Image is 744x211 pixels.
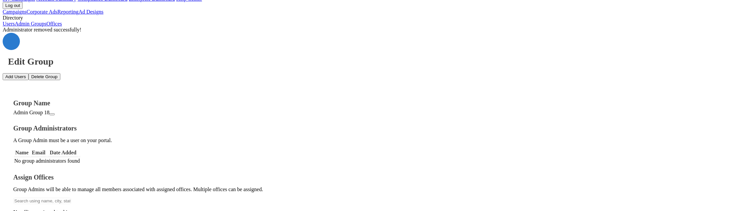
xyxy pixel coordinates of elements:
a: Users [3,21,15,26]
a: Campaigns [3,9,27,15]
td: No group administrators found [14,157,80,164]
span: Date Added [50,150,76,155]
button: Delete Group [29,73,60,80]
h1: Edit Group [8,56,741,67]
a: Offices [46,21,62,26]
div: Administrator removed successfully! [3,27,741,33]
h4: Group Name [13,99,731,107]
button: Add Users [3,73,29,80]
a: Ad Designs [79,9,103,15]
a: Corporate Ads [27,9,57,15]
p: A Group Admin must be a user on your portal. [13,137,731,143]
p: Group Admins will be able to manage all members associated with assigned offices. Multiple office... [13,186,731,192]
a: Reporting [57,9,79,15]
input: Log out [3,2,23,9]
span: Name [15,150,29,155]
span: Email [32,150,45,155]
a: Admin Groups [15,21,46,26]
h4: Assign Offices [13,174,731,181]
div: Directory [3,15,741,21]
h4: Group Administrators [13,125,731,132]
input: Search using name, city, state, or address to filter office list [13,198,71,204]
span: Admin Group 18 [13,110,49,115]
